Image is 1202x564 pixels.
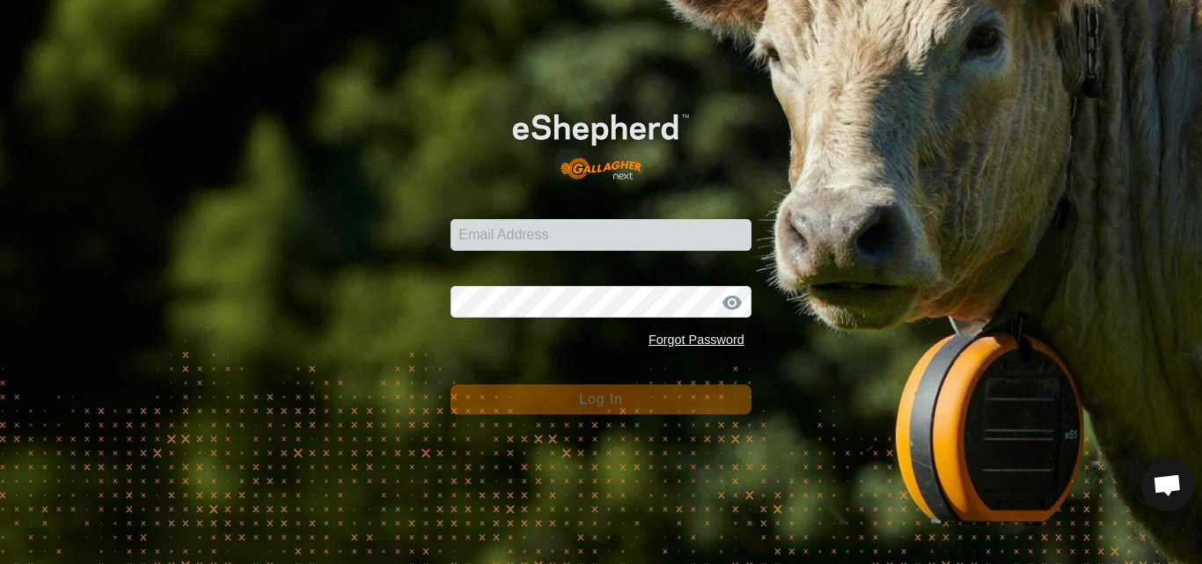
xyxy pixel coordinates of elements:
input: Email Address [451,219,751,251]
span: Log In [579,392,622,407]
div: Open chat [1141,458,1194,511]
a: Forgot Password [649,333,744,347]
button: Log In [451,385,751,414]
img: E-shepherd Logo [480,89,721,191]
